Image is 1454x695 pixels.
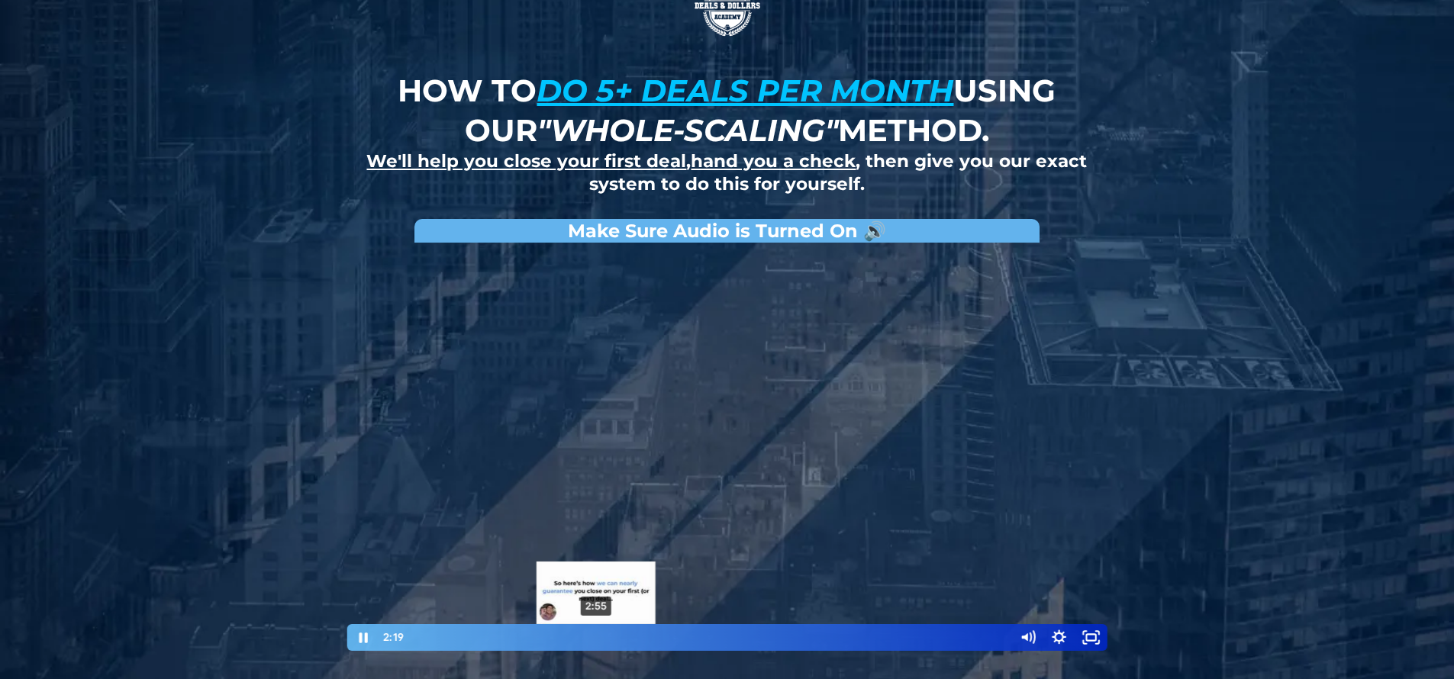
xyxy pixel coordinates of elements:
u: do 5+ deals per month [537,72,953,109]
u: We'll help you close your first deal [366,150,686,172]
strong: , , then give you our exact system to do this for yourself. [366,150,1087,195]
strong: Make Sure Audio is Turned On 🔊 [568,220,886,242]
em: "whole-scaling" [537,111,838,149]
u: hand you a check [691,150,856,172]
strong: How to using our method. [398,72,1056,149]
